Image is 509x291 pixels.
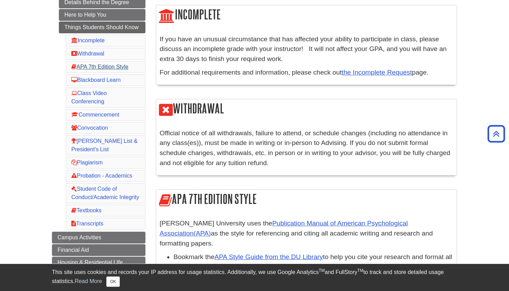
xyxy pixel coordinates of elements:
[52,268,457,287] div: This site uses cookies and records your IP address for usage statistics. Additionally, we use Goo...
[214,253,323,260] a: APA Style Guide from the DU Library
[59,9,145,21] a: Here to Help You
[71,77,120,83] a: Blackboard Learn
[173,252,453,272] li: Bookmark the to help you cite your research and format all your assignments.
[485,129,507,138] a: Back to Top
[59,22,145,33] a: Things Students Should Know
[71,173,132,179] a: Probation - Academics
[52,232,145,243] a: Campus Activities
[106,276,120,287] button: Close
[57,259,123,265] span: Housing & Residential LIfe
[160,219,453,248] p: [PERSON_NAME] University uses the as the style for referencing and citing all academic writing an...
[71,112,119,118] a: Commencement
[342,69,412,76] a: the Incomplete Request
[75,278,102,284] a: Read More
[160,34,453,64] p: If you have an unusual circumstance that has affected your ability to participate in class, pleas...
[71,221,104,226] a: Transcripts
[71,186,139,200] a: Student Code of Conduct/Academic Integrity
[71,90,107,104] a: Class Video Conferencing
[156,99,457,119] h2: Withdrawal
[71,125,108,131] a: Convocation
[52,244,145,256] a: Financial Aid
[57,247,89,253] span: Financial Aid
[357,268,363,273] sup: TM
[52,257,145,268] a: Housing & Residential LIfe
[156,5,457,25] h2: Incomplete
[71,138,137,152] a: [PERSON_NAME] List & President's List
[156,190,457,209] h2: APA 7th Edition Style
[160,128,453,168] p: Official notice of all withdrawals, failure to attend, or schedule changes (including no attendan...
[71,51,104,57] a: Withdrawal
[71,207,101,213] a: Textbooks
[71,37,105,43] a: Incomplete
[160,68,453,78] p: For additional requirements and information, please check out page.
[71,64,128,70] a: APA 7th Edition Style
[319,268,324,273] sup: TM
[160,220,408,237] a: Publication Manual of American Psychological Association(APA)
[57,234,101,240] span: Campus Activities
[71,160,103,165] a: Plagiarism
